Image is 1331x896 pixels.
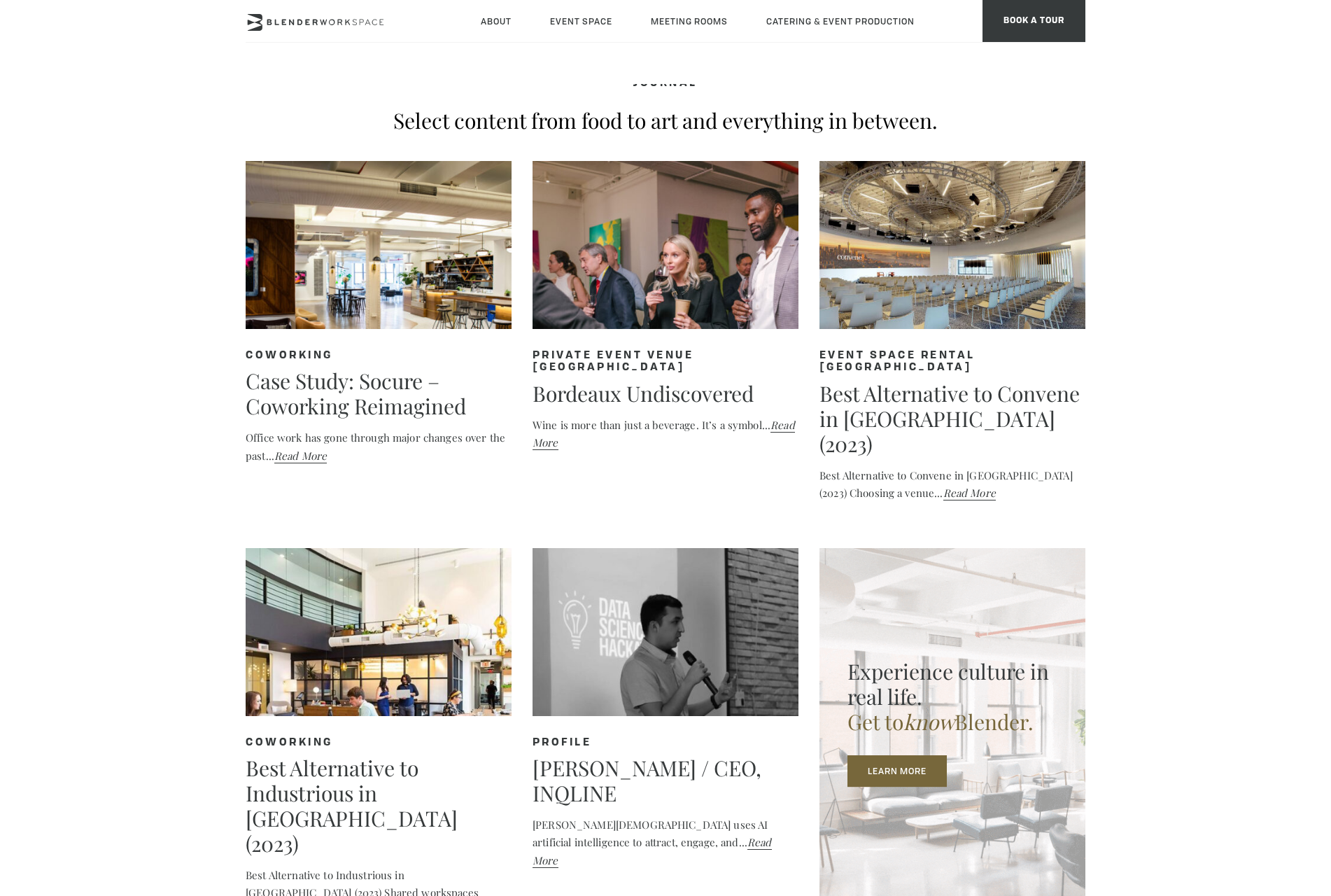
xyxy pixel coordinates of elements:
i: know [903,708,955,736]
div: Coworking [246,737,512,749]
a: Read More [943,486,996,500]
button: LEARN MORE [847,755,947,787]
a: Read More [533,418,795,451]
div: Profile [533,737,798,749]
h5: Journal [246,78,1085,90]
div: Coworking [246,350,512,362]
p: [PERSON_NAME][DEMOGRAPHIC_DATA] uses AI artificial intelligence to attract, engage, and... [533,816,798,870]
p: Best Alternative to Convene in [GEOGRAPHIC_DATA] (2023) Choosing a venue... [819,467,1085,503]
a: Read More [274,449,327,463]
p: Office work has gone through major changes over the past... [246,429,512,465]
p: Select content from food to art and everything in between. [246,108,1085,133]
h5: Bordeaux Undiscovered [533,381,798,406]
h5: [PERSON_NAME] / CEO, INQLINE [533,755,798,806]
a: Read More [533,835,772,868]
h5: Case Study: Socure – Coworking Reimagined [246,368,512,419]
div: Event space rental [GEOGRAPHIC_DATA] [819,350,1085,374]
p: Get to Blender. [847,709,1057,734]
p: Experience culture in real life. [847,659,1057,709]
p: Wine is more than just a beverage. It’s a symbol... [533,416,798,452]
h5: Best Alternative to Industrious in [GEOGRAPHIC_DATA] (2023) [246,755,512,856]
h5: Best Alternative to Convene in [GEOGRAPHIC_DATA] (2023) [819,381,1085,456]
div: Private event venue [GEOGRAPHIC_DATA] [533,350,798,374]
